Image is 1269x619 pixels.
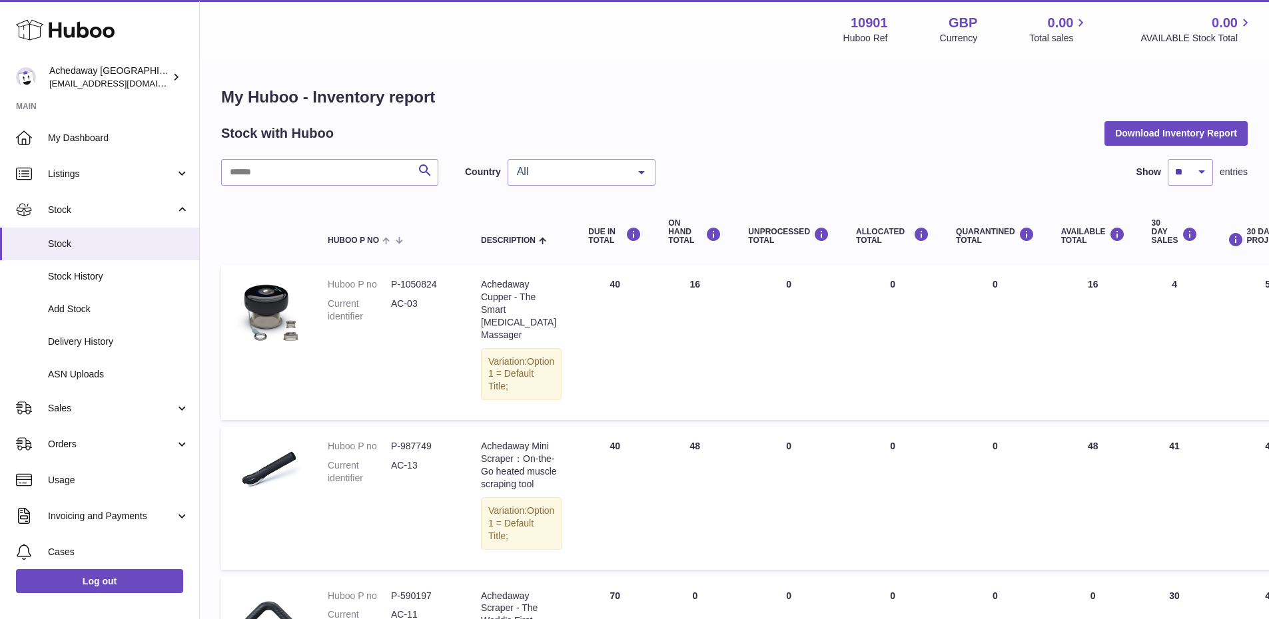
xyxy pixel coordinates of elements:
[48,510,175,522] span: Invoicing and Payments
[48,204,175,216] span: Stock
[48,368,189,381] span: ASN Uploads
[391,459,454,485] dd: AC-13
[575,265,655,420] td: 40
[1029,32,1088,45] span: Total sales
[1138,265,1211,420] td: 4
[328,440,391,453] dt: Huboo P no
[588,227,641,245] div: DUE IN TOTAL
[481,440,562,491] div: Achedaway Mini Scraper：On-the-Go heated muscle scraping tool
[465,166,501,178] label: Country
[735,427,843,569] td: 0
[993,441,998,451] span: 0
[48,238,189,250] span: Stock
[221,87,1248,108] h1: My Huboo - Inventory report
[1140,32,1253,45] span: AVAILABLE Stock Total
[328,459,391,485] dt: Current identifier
[856,227,929,245] div: ALLOCATED Total
[993,590,998,601] span: 0
[391,440,454,453] dd: P-987749
[234,440,301,507] img: product image
[940,32,978,45] div: Currency
[48,335,189,348] span: Delivery History
[328,236,379,245] span: Huboo P no
[328,298,391,323] dt: Current identifier
[1048,265,1138,420] td: 16
[1048,14,1074,32] span: 0.00
[655,265,735,420] td: 16
[748,227,829,245] div: UNPROCESSED Total
[48,132,189,144] span: My Dashboard
[1061,227,1125,245] div: AVAILABLE Total
[851,14,888,32] strong: 10901
[481,278,562,341] div: Achedaway Cupper - The Smart [MEDICAL_DATA] Massager
[488,505,554,541] span: Option 1 = Default Title;
[843,265,943,420] td: 0
[1220,166,1248,178] span: entries
[49,65,169,90] div: Achedaway [GEOGRAPHIC_DATA]
[843,427,943,569] td: 0
[993,279,998,290] span: 0
[1140,14,1253,45] a: 0.00 AVAILABLE Stock Total
[735,265,843,420] td: 0
[481,497,562,550] div: Variation:
[16,67,36,87] img: admin@newpb.co.uk
[488,356,554,392] span: Option 1 = Default Title;
[956,227,1035,245] div: QUARANTINED Total
[655,427,735,569] td: 48
[1152,219,1198,246] div: 30 DAY SALES
[16,569,183,593] a: Log out
[48,474,189,487] span: Usage
[514,165,628,178] span: All
[234,278,301,345] img: product image
[1212,14,1238,32] span: 0.00
[391,590,454,602] dd: P-590197
[48,546,189,558] span: Cases
[48,168,175,180] span: Listings
[221,124,334,142] h2: Stock with Huboo
[391,298,454,323] dd: AC-03
[1138,427,1211,569] td: 41
[328,278,391,291] dt: Huboo P no
[48,303,189,315] span: Add Stock
[48,270,189,283] span: Stock History
[481,348,562,401] div: Variation:
[575,427,655,569] td: 40
[328,590,391,602] dt: Huboo P no
[1136,166,1161,178] label: Show
[49,78,196,89] span: [EMAIL_ADDRESS][DOMAIN_NAME]
[949,14,977,32] strong: GBP
[1104,121,1248,145] button: Download Inventory Report
[668,219,721,246] div: ON HAND Total
[843,32,888,45] div: Huboo Ref
[391,278,454,291] dd: P-1050824
[1029,14,1088,45] a: 0.00 Total sales
[1048,427,1138,569] td: 48
[481,236,536,245] span: Description
[48,402,175,415] span: Sales
[48,438,175,451] span: Orders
